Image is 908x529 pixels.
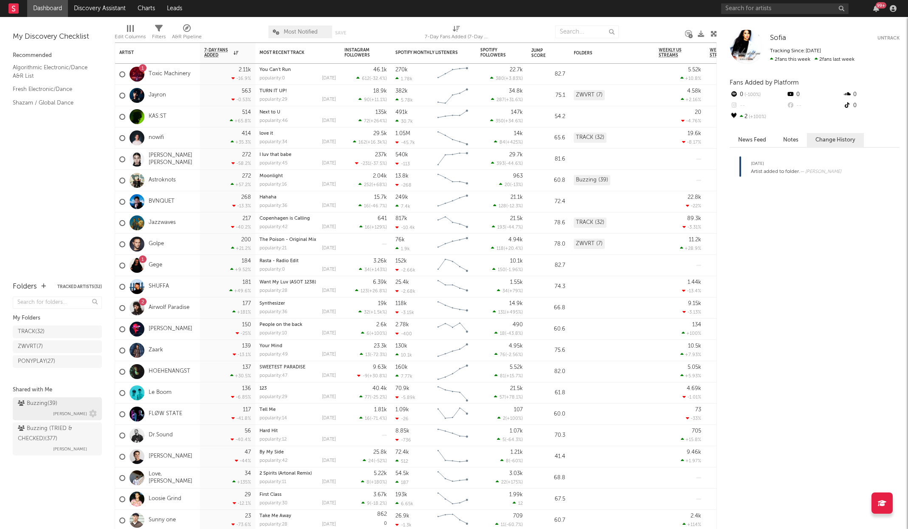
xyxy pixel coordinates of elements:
[751,158,841,169] div: [DATE]
[149,389,172,396] a: Le Boom
[242,152,251,158] div: 272
[531,175,565,186] div: 60.8
[687,88,701,94] div: 4.58k
[259,450,284,455] a: By My Side
[511,183,522,187] span: -13 %
[259,259,299,263] a: Rasta - Radio Edit
[434,85,472,106] svg: Chart title
[259,259,336,263] div: Rasta - Radio Edit
[355,161,387,166] div: ( )
[395,76,412,82] div: 1.78k
[259,174,283,178] a: Moonlight
[242,173,251,179] div: 272
[353,139,387,145] div: ( )
[231,161,251,166] div: -58.2 %
[149,432,173,439] a: Dr.Sound
[434,149,472,170] svg: Chart title
[259,429,278,433] a: Hard Hit
[259,97,288,102] div: popularity: 29
[259,119,288,123] div: popularity: 46
[531,91,565,101] div: 75.1
[230,267,251,272] div: +9.52 %
[13,32,102,42] div: My Discovery Checklist
[13,325,102,338] a: TRACK(32)
[322,246,336,251] div: [DATE]
[395,267,415,273] div: -2.66k
[531,133,565,143] div: 65.6
[434,212,472,234] svg: Chart title
[506,98,522,102] span: +31.6 %
[434,276,472,297] svg: Chart title
[172,32,202,42] div: A&R Pipeline
[359,224,387,230] div: ( )
[505,246,522,251] span: +20.4 %
[843,89,900,100] div: 0
[152,32,166,42] div: Filters
[13,98,93,107] a: Shazam / Global Dance
[242,88,251,94] div: 563
[511,110,523,115] div: 147k
[687,216,701,221] div: 89.3k
[730,89,786,100] div: 0
[259,161,288,166] div: popularity: 45
[259,131,273,136] a: love it
[259,471,312,476] a: 2 Spirits (Artonal Remix)
[231,224,251,230] div: -40.2 %
[322,225,336,229] div: [DATE]
[510,67,523,73] div: 22.7k
[242,258,251,264] div: 184
[496,161,505,166] span: 393
[359,267,387,272] div: ( )
[232,203,251,209] div: -13.3 %
[505,183,510,187] span: 20
[259,195,336,200] div: Hahaha
[786,89,843,100] div: 0
[659,48,688,58] span: Weekly US Streams
[259,89,287,93] a: TURN IT UP!
[688,195,701,200] div: 22.8k
[241,195,251,200] div: 268
[555,25,619,38] input: Search...
[259,365,305,370] a: SWEETEST PARADISE
[395,67,408,73] div: 270k
[322,204,336,208] div: [DATE]
[395,204,410,209] div: 7.4k
[259,216,336,221] div: Copenhagen is Calling
[491,246,523,251] div: ( )
[574,239,605,249] div: ZWVRT (7)
[364,183,372,187] span: 252
[721,3,849,14] input: Search for artists
[259,50,323,55] div: Most Recent Track
[241,237,251,243] div: 200
[259,492,282,497] a: First Class
[371,268,386,272] span: +143 %
[370,204,386,209] span: -46.7 %
[361,161,370,166] span: -231
[574,51,637,56] div: Folders
[395,280,409,285] div: 25.4k
[508,204,522,209] span: -12.3 %
[877,34,900,42] button: Untrack
[356,76,387,81] div: ( )
[13,422,102,455] a: Buzzing (TRIED & CHECKED)(377)[PERSON_NAME]
[510,216,523,221] div: 21.5k
[395,182,412,188] div: -268
[149,198,175,205] a: BVNQUET
[242,110,251,115] div: 514
[13,340,102,353] a: ZWVRT(7)
[149,152,196,167] a: [PERSON_NAME] [PERSON_NAME]
[242,131,251,136] div: 414
[807,133,864,147] button: Change History
[231,246,251,251] div: +21.2 %
[375,152,387,158] div: 237k
[259,225,288,229] div: popularity: 42
[373,258,387,264] div: 3.26k
[434,170,472,191] svg: Chart title
[322,267,336,272] div: [DATE]
[259,174,336,178] div: Moonlight
[358,140,366,145] span: 162
[574,133,606,143] div: TRACK (32)
[231,139,251,145] div: +35.3 %
[509,152,523,158] div: 29.7k
[364,268,370,272] span: 34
